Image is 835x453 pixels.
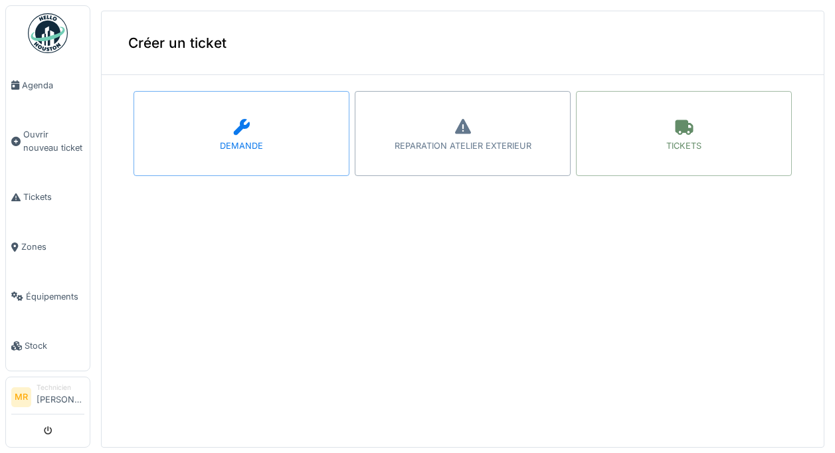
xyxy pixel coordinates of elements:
a: Tickets [6,173,90,223]
span: Agenda [22,79,84,92]
li: [PERSON_NAME] [37,383,84,411]
a: Agenda [6,60,90,110]
div: Technicien [37,383,84,393]
span: Stock [25,339,84,352]
li: MR [11,387,31,407]
a: Stock [6,321,90,371]
span: Tickets [23,191,84,203]
div: REPARATION ATELIER EXTERIEUR [395,139,531,152]
a: Équipements [6,272,90,321]
img: Badge_color-CXgf-gQk.svg [28,13,68,53]
span: Équipements [26,290,84,303]
span: Zones [21,240,84,253]
span: Ouvrir nouveau ticket [23,128,84,153]
a: MR Technicien[PERSON_NAME] [11,383,84,414]
a: Zones [6,222,90,272]
a: Ouvrir nouveau ticket [6,110,90,173]
div: DEMANDE [220,139,263,152]
div: Créer un ticket [102,11,824,75]
div: TICKETS [666,139,701,152]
